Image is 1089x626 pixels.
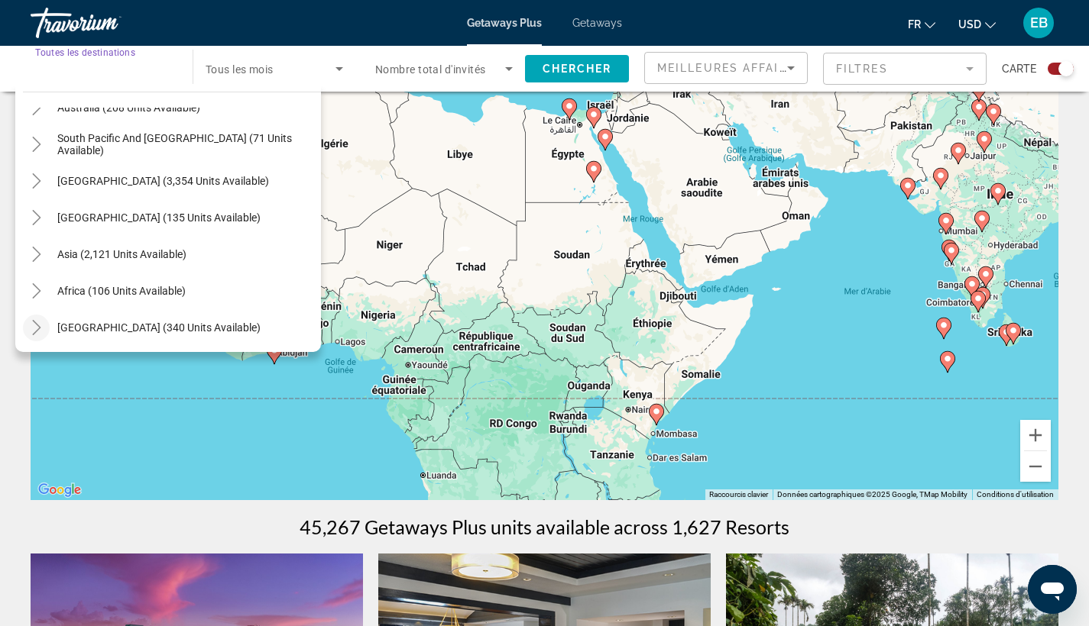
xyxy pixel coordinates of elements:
[572,17,622,29] a: Getaways
[23,95,50,121] button: Toggle Australia (208 units available)
[50,277,193,305] button: Africa (106 units available)
[50,94,208,121] button: Australia (208 units available)
[57,132,313,156] span: South Pacific and [GEOGRAPHIC_DATA] (71 units available)
[1020,451,1051,482] button: Zoom arrière
[23,278,50,305] button: Toggle Africa (106 units available)
[57,321,261,334] span: [GEOGRAPHIC_DATA] (340 units available)
[977,490,1054,499] a: Conditions d'utilisation (s'ouvre dans un nouvel onglet)
[57,211,261,224] span: [GEOGRAPHIC_DATA] (135 units available)
[908,13,935,35] button: Change language
[34,480,85,500] a: Ouvrir cette zone dans Google Maps (dans une nouvelle fenêtre)
[525,55,629,82] button: Chercher
[958,13,996,35] button: Change currency
[50,314,268,341] button: [GEOGRAPHIC_DATA] (340 units available)
[823,52,987,86] button: Filter
[1020,420,1051,450] button: Zoom avant
[1002,58,1036,79] span: Carte
[23,205,50,231] button: Toggle Central America (135 units available)
[206,63,274,76] span: Tous les mois
[31,3,183,43] a: Travorium
[543,63,612,75] span: Chercher
[23,168,50,195] button: Toggle South America (3,354 units available)
[57,248,186,260] span: Asia (2,121 units available)
[777,490,967,499] span: Données cartographiques ©2025 Google, TMap Mobility
[300,515,789,538] h1: 45,267 Getaways Plus units available across 1,627 Resorts
[958,18,981,31] span: USD
[23,131,50,158] button: Toggle South Pacific and Oceania (71 units available)
[657,59,795,77] mat-select: Sort by
[1019,7,1058,39] button: User Menu
[375,63,486,76] span: Nombre total d'invités
[57,102,200,114] span: Australia (208 units available)
[908,18,921,31] span: fr
[50,204,268,231] button: [GEOGRAPHIC_DATA] (135 units available)
[1030,15,1048,31] span: EB
[23,315,50,341] button: Toggle Middle East (340 units available)
[50,131,321,158] button: South Pacific and [GEOGRAPHIC_DATA] (71 units available)
[35,47,135,57] span: Toutes les destinations
[1028,565,1077,614] iframe: Bouton de lancement de la fenêtre de messagerie
[467,17,542,29] a: Getaways Plus
[23,241,50,268] button: Toggle Asia (2,121 units available)
[50,167,277,195] button: [GEOGRAPHIC_DATA] (3,354 units available)
[34,480,85,500] img: Google
[57,285,186,297] span: Africa (106 units available)
[709,489,768,500] button: Raccourcis clavier
[50,240,194,268] button: Asia (2,121 units available)
[57,175,269,187] span: [GEOGRAPHIC_DATA] (3,354 units available)
[657,62,804,74] span: Meilleures affaires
